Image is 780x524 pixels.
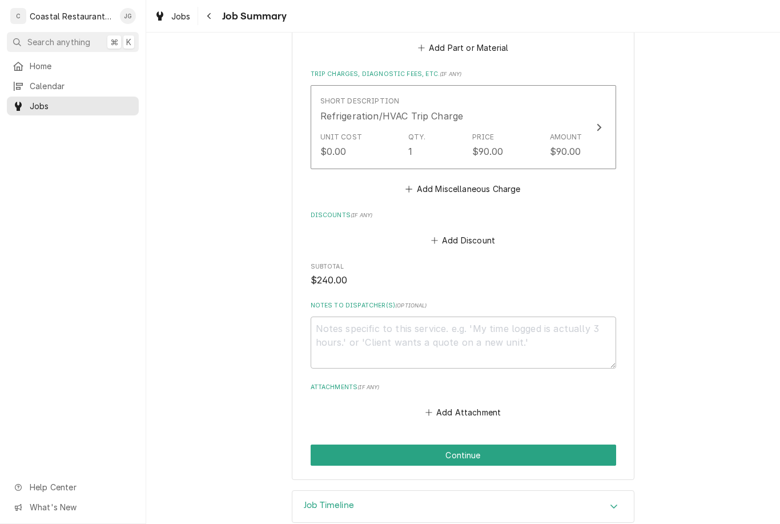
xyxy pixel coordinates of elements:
span: Jobs [171,10,191,22]
span: ⌘ [110,36,118,48]
span: Home [30,60,133,72]
div: $90.00 [550,145,581,158]
span: Calendar [30,80,133,92]
button: Add Miscellaneous Charge [404,181,522,197]
div: Subtotal [311,262,616,287]
div: Unit Cost [320,132,362,142]
span: K [126,36,131,48]
span: Jobs [30,100,133,112]
a: Go to What's New [7,498,139,517]
span: ( if any ) [440,71,461,77]
span: What's New [30,501,132,513]
div: Attachments [311,383,616,421]
button: Update Line Item [311,85,616,169]
div: Trip Charges, Diagnostic Fees, etc. [311,70,616,197]
label: Notes to Dispatcher(s) [311,301,616,310]
div: Refrigeration/HVAC Trip Charge [320,109,464,123]
div: Amount [550,132,582,142]
label: Trip Charges, Diagnostic Fees, etc. [311,70,616,79]
div: $90.00 [472,145,504,158]
div: Price [472,132,494,142]
button: Accordion Details Expand Trigger [292,491,634,523]
div: Parts and Materials [311,18,616,56]
label: Attachments [311,383,616,392]
span: Help Center [30,481,132,493]
a: Calendar [7,77,139,95]
div: JG [120,8,136,24]
h3: Job Timeline [304,500,354,511]
div: C [10,8,26,24]
div: Coastal Restaurant Repair [30,10,114,22]
span: Subtotal [311,274,616,287]
span: ( if any ) [357,384,379,390]
div: Discounts [311,211,616,249]
div: Qty. [408,132,426,142]
div: $0.00 [320,145,347,158]
a: Go to Help Center [7,478,139,497]
span: Job Summary [219,9,287,24]
span: ( optional ) [395,302,427,309]
div: Button Group [311,445,616,466]
div: James Gatton's Avatar [120,8,136,24]
span: $240.00 [311,275,348,286]
div: Accordion Header [292,491,634,523]
div: Notes to Dispatcher(s) [311,301,616,369]
button: Add Discount [429,233,497,249]
span: ( if any ) [351,212,372,218]
label: Discounts [311,211,616,220]
a: Jobs [7,97,139,115]
button: Navigate back [200,7,219,25]
div: Short Description [320,96,400,106]
button: Add Attachment [423,405,503,421]
span: Search anything [27,36,90,48]
a: Home [7,57,139,75]
div: 1 [408,145,412,158]
div: Button Group Row [311,445,616,466]
span: Subtotal [311,262,616,271]
button: Add Part or Material [416,40,510,56]
div: Job Timeline [292,490,634,523]
button: Continue [311,445,616,466]
button: Search anything⌘K [7,32,139,52]
a: Jobs [150,7,195,26]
